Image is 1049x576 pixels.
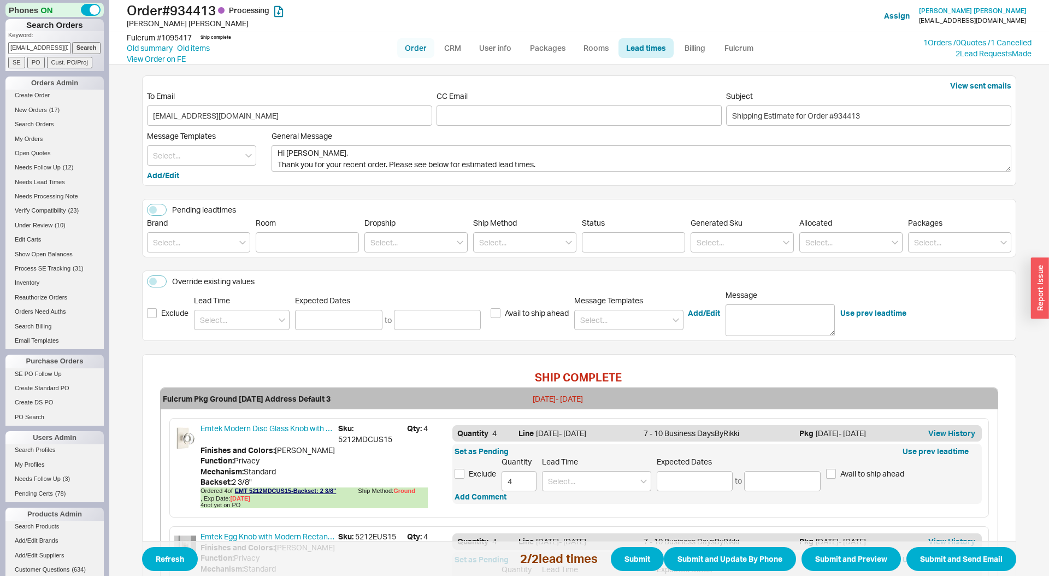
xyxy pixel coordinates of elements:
[522,38,573,58] a: Packages
[5,564,104,575] a: Customer Questions(634)
[457,537,488,546] span: Quantity
[201,467,244,476] b: Mechanism :
[174,427,196,449] img: emt5112mdcus15_uvaadb
[726,105,1011,126] input: Subject
[688,308,720,319] button: Add/Edit
[364,232,468,252] input: Select...
[245,154,252,158] svg: open menu
[235,487,337,495] a: EMT 5212MDCUS15-Backset: 2 3/8"
[575,38,616,58] a: Rooms
[5,535,104,546] a: Add/Edit Brands
[783,240,789,245] svg: open menu
[535,372,622,383] div: SHIP COMPLETE
[5,119,104,130] a: Search Orders
[5,90,104,101] a: Create Order
[906,547,1016,571] button: Submit and Send Email
[5,550,104,561] a: Add/Edit Suppliers
[644,536,797,547] div: 7 - 10 Business Days By Rikki
[473,232,576,252] input: Select...
[147,218,168,227] span: Brand
[147,145,256,166] input: Select...
[5,521,104,532] a: Search Products
[172,276,255,287] div: Override existing values
[5,412,104,423] a: PO Search
[542,471,651,491] input: Select...
[677,553,782,566] span: Submit and Update By Phone
[279,318,285,322] svg: open menu
[5,292,104,303] a: Reauthorize Orders
[5,397,104,408] a: Create DS PO
[230,495,250,502] span: [DATE]
[63,164,74,171] span: ( 12 )
[72,566,86,573] span: ( 634 )
[5,383,104,394] a: Create Standard PO
[63,475,70,482] span: ( 3 )
[920,553,1003,566] span: Submit and Send Email
[15,566,69,573] span: Customer Questions
[5,368,104,380] a: SE PO Follow Up
[826,469,836,479] input: Avail to ship ahead
[5,3,104,17] div: Phones
[491,308,500,318] input: Avail to ship ahead
[5,335,104,346] a: Email Templates
[657,457,821,467] span: Expected Dates
[385,315,392,326] div: to
[68,207,79,214] span: ( 23 )
[147,105,432,126] input: To Email
[194,296,230,305] span: Lead Time
[840,468,904,479] span: Avail to ship ahead
[691,232,794,252] input: Select...
[201,34,231,40] div: Ship complete
[924,428,979,439] button: View History
[5,263,104,274] a: Process SE Tracking(31)
[15,490,53,497] span: Pending Certs
[473,218,517,227] span: Ship Method
[275,445,335,455] span: [PERSON_NAME]
[457,536,514,547] div: 4
[407,532,422,541] b: Qty:
[127,18,527,29] div: [PERSON_NAME] [PERSON_NAME]
[884,10,910,21] button: Assign
[440,107,446,122] input: CC Email
[735,475,742,486] div: to
[802,547,901,571] button: Submit and Preview
[239,240,246,245] svg: open menu
[147,204,167,216] button: Pending leadtimes
[536,428,586,439] div: [DATE] - [DATE]
[640,479,647,484] svg: open menu
[147,170,179,181] button: Add/Edit
[15,475,61,482] span: Needs Follow Up
[437,38,469,58] a: CRM
[174,536,196,557] img: r.rosette_dummy_5052.finish_US15_kdbigk
[533,393,628,404] div: [DATE] - [DATE]
[201,445,275,455] b: Finishes and Colors :
[72,42,101,54] input: Search
[5,306,104,318] a: Orders Need Auths
[5,249,104,260] a: Show Open Balances
[919,7,1027,15] a: [PERSON_NAME] [PERSON_NAME]
[5,19,104,31] h1: Search Orders
[147,131,216,140] span: Message Templates
[5,444,104,456] a: Search Profiles
[201,487,428,502] div: Ordered 4 of Ship Method:
[156,553,184,566] span: Refresh
[5,277,104,289] a: Inventory
[455,469,464,479] input: Exclude
[5,459,104,471] a: My Profiles
[5,77,104,90] div: Orders Admin
[40,4,53,16] span: ON
[147,232,250,252] input: Select...
[147,308,157,318] input: Exclude
[816,536,866,547] div: [DATE] - [DATE]
[5,355,104,368] div: Purchase Orders
[542,457,578,466] span: Lead Time
[437,91,722,101] span: CC Email
[232,477,252,486] span: 2 3/8"
[471,38,520,58] a: User info
[469,468,496,479] span: Exclude
[49,107,60,113] span: ( 17 )
[55,490,66,497] span: ( 78 )
[256,218,276,227] span: Room
[8,31,104,42] p: Keyword:
[903,446,969,457] button: Use prev leadtime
